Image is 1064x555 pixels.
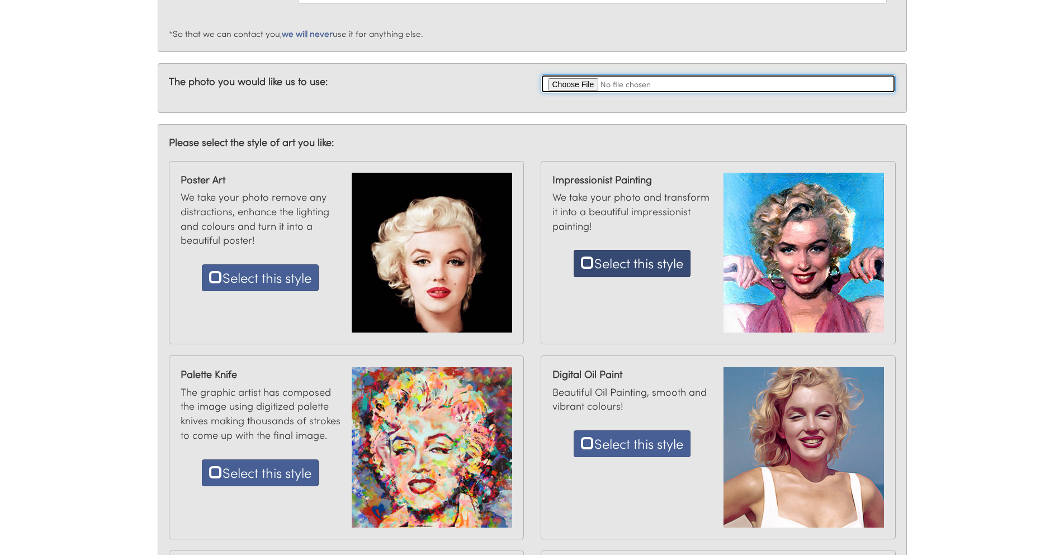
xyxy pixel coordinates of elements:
em: we will never [282,28,333,39]
img: mono canvas [352,367,512,528]
div: We take your photo remove any distractions, enhance the lighting and colours and turn it into a b... [175,167,347,297]
img: mono canvas [723,173,884,333]
img: mono canvas [352,173,512,333]
div: The graphic artist has composed the image using digitized palette knives making thousands of stro... [175,362,347,492]
img: mono canvas [723,367,884,528]
strong: Poster Art [181,173,341,187]
small: *So that we can contact you, use it for anything else. [169,28,423,39]
strong: Palette Knife [181,367,341,382]
button: Select this style [574,250,691,277]
strong: The photo you would like us to use: [169,74,328,88]
div: Beautiful Oil Painting, smooth and vibrant colours! [547,362,718,463]
button: Select this style [202,459,319,486]
strong: Digital Oil Paint [552,367,713,382]
button: Select this style [574,430,691,457]
strong: Impressionist Painting [552,173,713,187]
strong: Please select the style of art you like: [169,135,334,149]
div: We take your photo and transform it into a beautiful impressionist painting! [547,167,718,283]
button: Select this style [202,264,319,291]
